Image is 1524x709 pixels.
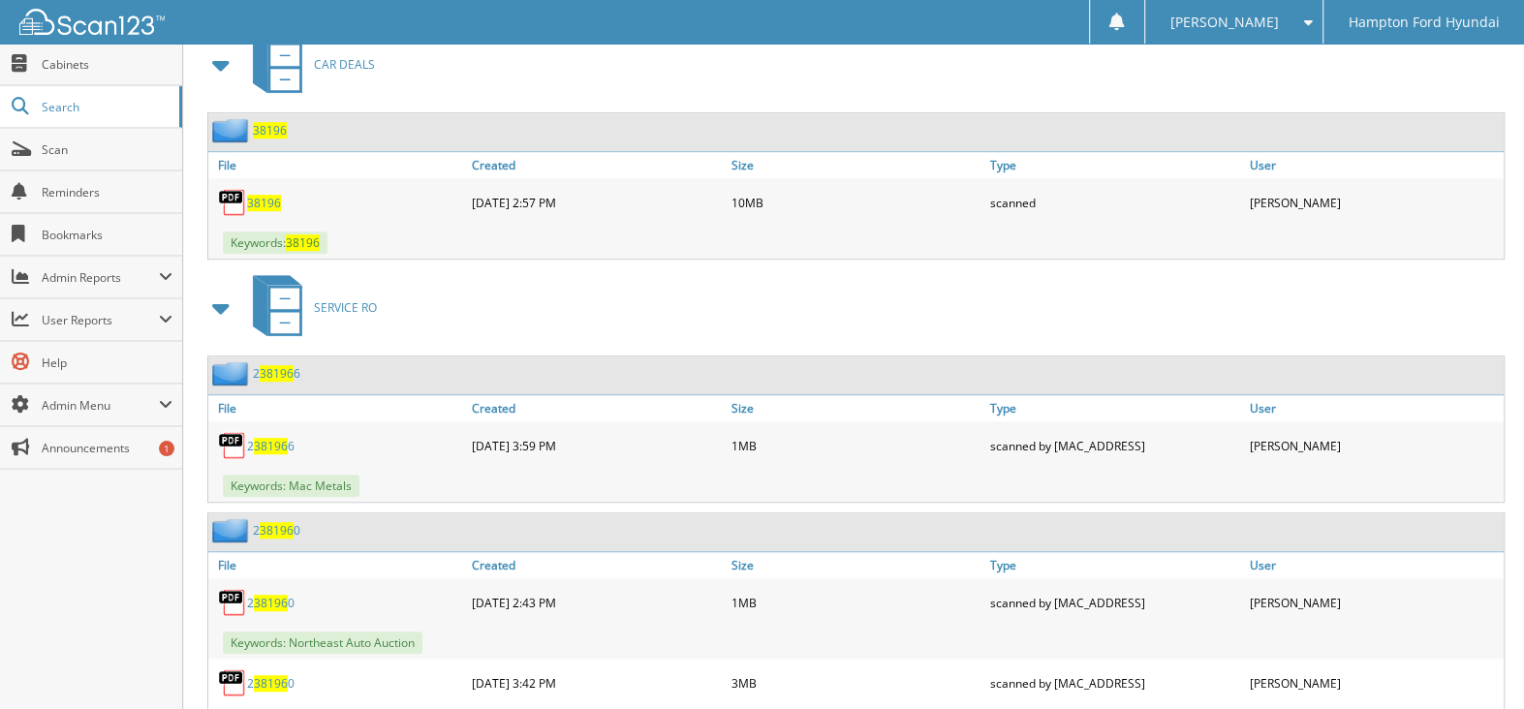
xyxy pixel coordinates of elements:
span: User Reports [42,312,159,328]
a: File [208,552,467,578]
div: scanned by [MAC_ADDRESS] [985,663,1244,702]
img: scan123-logo-white.svg [19,9,165,35]
span: Bookmarks [42,227,172,243]
span: Help [42,354,172,371]
a: Created [467,152,726,178]
a: 38196 [247,195,281,211]
a: CAR DEALS [241,26,375,103]
a: Size [727,395,985,421]
div: [PERSON_NAME] [1245,426,1504,465]
div: [PERSON_NAME] [1245,663,1504,702]
a: User [1245,395,1504,421]
div: [DATE] 3:42 PM [467,663,726,702]
div: scanned [985,183,1244,222]
img: folder2.png [212,518,253,542]
span: Keywords: Mac Metals [223,475,359,497]
a: 2381966 [247,438,295,454]
div: [DATE] 2:57 PM [467,183,726,222]
div: 10MB [727,183,985,222]
a: SERVICE RO [241,269,377,346]
span: SERVICE RO [314,299,377,316]
span: Admin Menu [42,397,159,414]
a: 2381960 [247,675,295,692]
span: Search [42,99,170,115]
div: [DATE] 2:43 PM [467,583,726,622]
a: Size [727,152,985,178]
span: 38196 [254,595,288,611]
div: [PERSON_NAME] [1245,183,1504,222]
span: Announcements [42,440,172,456]
span: 38196 [254,438,288,454]
img: folder2.png [212,361,253,385]
div: scanned by [MAC_ADDRESS] [985,426,1244,465]
a: Type [985,152,1244,178]
a: 2381960 [253,522,300,539]
span: Keywords: Northeast Auto Auction [223,632,422,654]
span: 38196 [260,522,294,539]
a: Created [467,395,726,421]
a: 38196 [253,122,287,139]
span: Cabinets [42,56,172,73]
div: 1 [159,441,174,456]
a: 2381960 [247,595,295,611]
a: File [208,395,467,421]
span: CAR DEALS [314,56,375,73]
img: folder2.png [212,118,253,142]
a: User [1245,152,1504,178]
img: PDF.png [218,668,247,697]
span: Admin Reports [42,269,159,286]
a: Created [467,552,726,578]
a: File [208,152,467,178]
img: PDF.png [218,431,247,460]
a: 2381966 [253,365,300,382]
a: User [1245,552,1504,578]
div: 1MB [727,426,985,465]
div: 1MB [727,583,985,622]
div: scanned by [MAC_ADDRESS] [985,583,1244,622]
a: Type [985,552,1244,578]
span: Scan [42,141,172,158]
div: 3MB [727,663,985,702]
div: [PERSON_NAME] [1245,583,1504,622]
a: Size [727,552,985,578]
img: PDF.png [218,588,247,617]
span: Keywords: [223,231,327,254]
span: 38196 [254,675,288,692]
div: [DATE] 3:59 PM [467,426,726,465]
span: 38196 [286,234,320,251]
img: PDF.png [218,188,247,217]
span: Reminders [42,184,172,200]
span: [PERSON_NAME] [1170,16,1279,28]
span: Hampton Ford Hyundai [1348,16,1499,28]
a: Type [985,395,1244,421]
span: 38196 [260,365,294,382]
